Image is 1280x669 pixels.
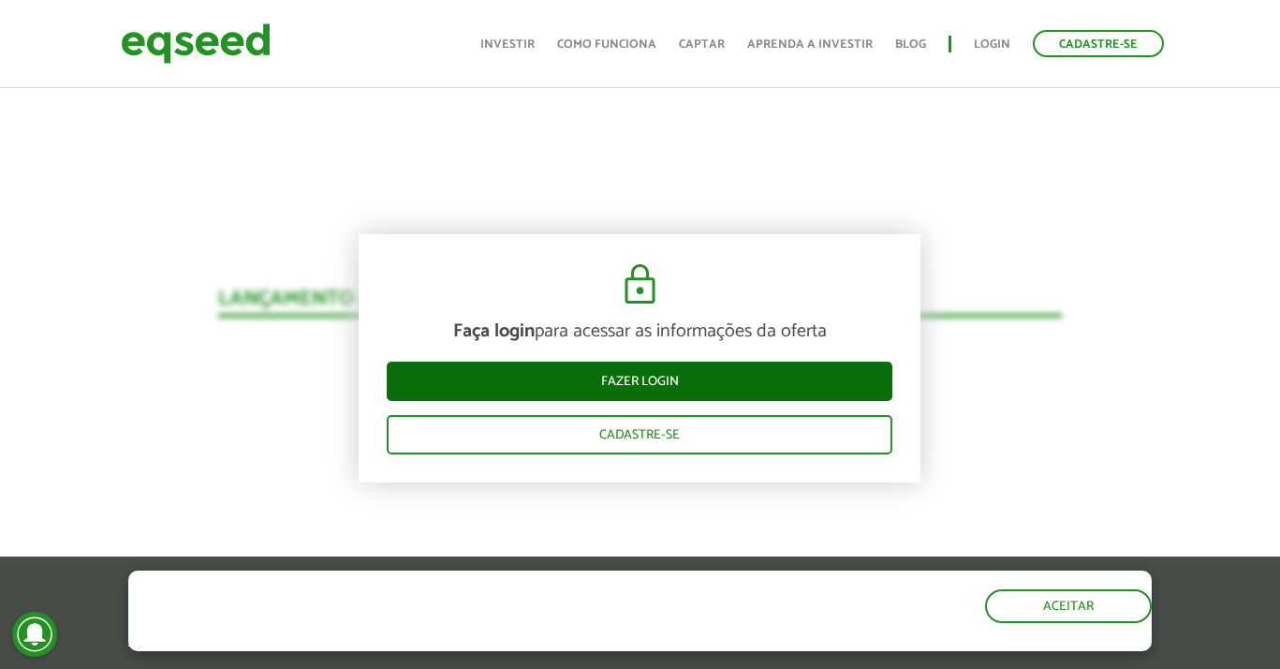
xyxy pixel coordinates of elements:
img: EqSeed [121,19,271,68]
button: Aceitar [985,589,1152,623]
p: Ao clicar em "aceitar", você aceita nossa . [128,633,743,651]
a: Cadastre-se [387,415,892,454]
a: Login [974,38,1010,51]
img: cadeado.svg [617,262,663,307]
a: Fazer login [387,362,892,401]
h5: O site da EqSeed utiliza cookies para melhorar sua navegação. [128,571,743,629]
strong: Faça login [453,316,535,347]
p: para acessar as informações da oferta [387,320,892,343]
a: Captar [679,38,725,51]
a: política de privacidade e de cookies [375,635,592,651]
a: Blog [895,38,926,51]
a: Como funciona [557,38,656,51]
a: Cadastre-se [1033,30,1164,57]
a: Investir [480,38,535,51]
a: Aprenda a investir [747,38,873,51]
